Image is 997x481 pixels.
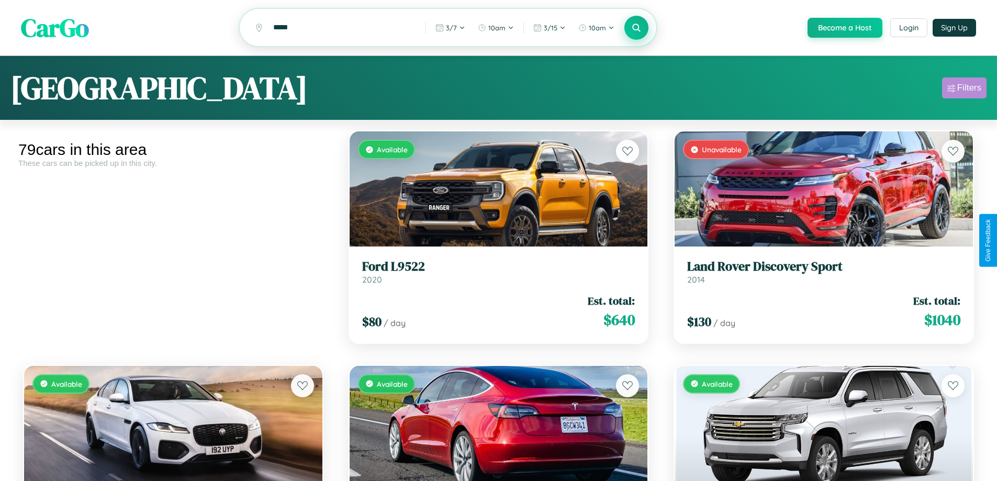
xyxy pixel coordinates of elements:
button: Sign Up [933,19,976,37]
div: Filters [957,83,981,93]
span: Available [51,379,82,388]
button: 3/15 [528,19,571,36]
h3: Ford L9522 [362,259,635,274]
span: Est. total: [588,293,635,308]
button: 10am [473,19,519,36]
button: Login [890,18,927,37]
span: 2014 [687,274,705,285]
span: 10am [589,24,606,32]
span: $ 640 [603,309,635,330]
span: Available [702,379,733,388]
button: Become a Host [808,18,882,38]
span: Available [377,145,408,154]
span: Unavailable [702,145,742,154]
span: 2020 [362,274,382,285]
span: 3 / 7 [446,24,457,32]
button: 10am [573,19,620,36]
span: / day [713,318,735,328]
div: Give Feedback [984,219,992,262]
button: 3/7 [430,19,471,36]
span: $ 130 [687,313,711,330]
span: 10am [488,24,506,32]
button: Filters [942,77,987,98]
span: 3 / 15 [544,24,557,32]
a: Ford L95222020 [362,259,635,285]
span: CarGo [21,10,89,45]
span: Est. total: [913,293,960,308]
a: Land Rover Discovery Sport2014 [687,259,960,285]
span: $ 80 [362,313,382,330]
h1: [GEOGRAPHIC_DATA] [10,66,308,109]
h3: Land Rover Discovery Sport [687,259,960,274]
span: $ 1040 [924,309,960,330]
div: 79 cars in this area [18,141,328,159]
span: Available [377,379,408,388]
span: / day [384,318,406,328]
div: These cars can be picked up in this city. [18,159,328,167]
